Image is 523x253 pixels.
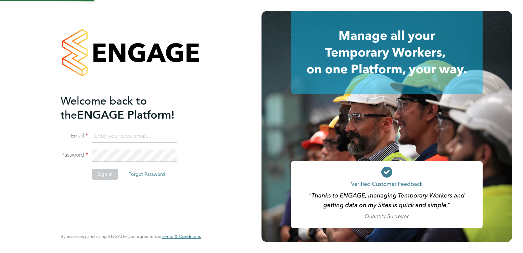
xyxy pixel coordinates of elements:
[61,152,88,159] label: Password
[61,94,147,122] span: Welcome back to the
[92,130,177,143] input: Enter your work email...
[61,233,201,239] span: By accessing and using ENGAGE you agree to our
[162,234,201,239] a: Terms & Conditions
[92,169,118,180] button: Sign In
[61,132,88,140] label: Email
[61,94,194,122] h2: ENGAGE Platform!
[123,169,170,180] button: Forgot Password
